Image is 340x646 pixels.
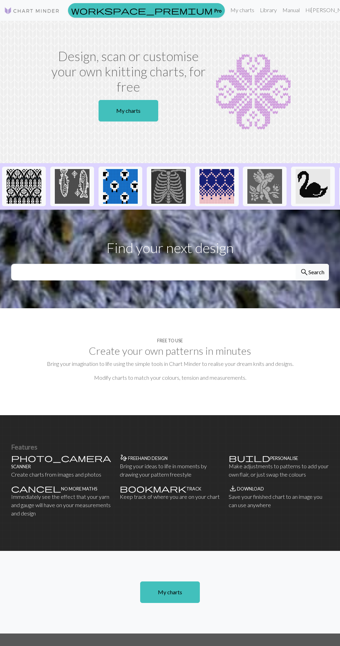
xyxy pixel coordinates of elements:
span: build [229,453,270,463]
a: fishies :) [50,182,94,189]
p: Create charts from images and photos [11,470,111,479]
h4: Download [237,486,264,492]
h4: Personalise [270,456,298,461]
a: Pro [68,3,225,18]
a: Idee [195,182,239,189]
a: Sheep socks [99,182,142,189]
img: Sheep socks [103,169,138,204]
span: gesture [120,453,128,463]
span: workspace_premium [71,6,213,15]
p: Save your finished chart to an image you can use anywhere [229,493,329,509]
span: photo_camera [11,453,111,463]
p: Bring your imagination to life using the simple tools in Chart Minder to realise your dream knits... [11,360,329,368]
p: Immediately see the effect that your yarn and gauge will have on your measurements and design [11,493,111,518]
p: Keep track of where you are on your chart [120,493,220,501]
img: Chart example [216,49,291,135]
img: Logo [4,7,60,15]
p: Find your next design [11,237,329,258]
h4: Freehand design [128,456,168,461]
h4: Free to use [157,338,183,343]
p: Make adjustments to patterns to add your own flair, or just swap the colours [229,462,329,479]
span: cancel [11,484,61,493]
a: Library [257,3,280,17]
button: Search [296,264,329,280]
button: Sheep socks [99,167,142,206]
span: search [300,267,308,277]
h2: Create your own patterns in minutes [11,344,329,357]
a: New Piskel-1.png (2).png [147,182,190,189]
a: My charts [228,3,257,17]
a: angel practice [243,182,287,189]
img: fishies :) [55,169,90,204]
p: Bring your ideas to life in moments by drawing your pattern freestyle [120,462,220,479]
a: tracery [2,182,46,189]
a: My charts [99,100,158,121]
h1: Design, scan or customise your own knitting charts, for free [49,49,207,94]
button: tracery [2,167,46,206]
button: angel practice [243,167,287,206]
button: Idee [195,167,239,206]
h4: No more maths [61,486,97,492]
img: Idee [199,169,234,204]
a: My charts [140,581,200,603]
a: Manual [280,3,303,17]
img: tracery [7,169,41,204]
button: New Piskel-1.png (2).png [147,167,190,206]
img: IMG_0291.jpeg [296,169,330,204]
p: Modify charts to match your colours, tension and measurements. [11,374,329,382]
img: New Piskel-1.png (2).png [151,169,186,204]
h4: Track [186,486,201,492]
span: save_alt [229,484,237,493]
a: IMG_0291.jpeg [291,182,335,189]
img: angel practice [247,169,282,204]
span: bookmark [120,484,186,493]
button: IMG_0291.jpeg [291,167,335,206]
h4: Scanner [11,464,31,469]
h3: Features [11,443,329,451]
button: fishies :) [50,167,94,206]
